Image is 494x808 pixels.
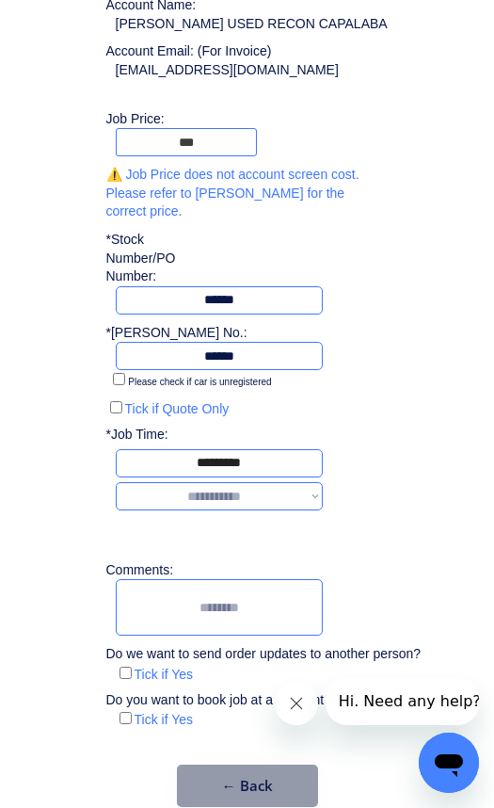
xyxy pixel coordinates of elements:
button: ← Back [177,765,318,807]
label: Please check if car is unregistered [128,377,271,387]
label: Tick if Yes [135,712,194,727]
span: Hi. Need any help? [13,14,155,32]
div: Comments: [106,561,180,580]
label: Tick if Yes [135,667,194,682]
div: *[PERSON_NAME] No.: [106,324,247,343]
div: Do we want to send order updates to another person? [106,645,422,664]
iframe: Message from company [326,678,479,725]
div: [PERSON_NAME] USED RECON CAPALABA [116,15,388,34]
div: Do you want to book job at a different address? [106,691,396,710]
div: ⚠️ Job Price does not account screen cost. Please refer to [PERSON_NAME] for the correct price. [106,166,389,221]
div: [EMAIL_ADDRESS][DOMAIN_NAME] [116,61,339,80]
label: Tick if Quote Only [125,401,230,416]
div: Job Price: [106,110,407,129]
div: *Stock Number/PO Number: [106,231,180,286]
iframe: Button to launch messaging window [419,733,479,793]
div: Account Email: (For Invoice) [106,42,407,61]
iframe: Close message [275,682,318,725]
div: *Job Time: [106,426,180,444]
